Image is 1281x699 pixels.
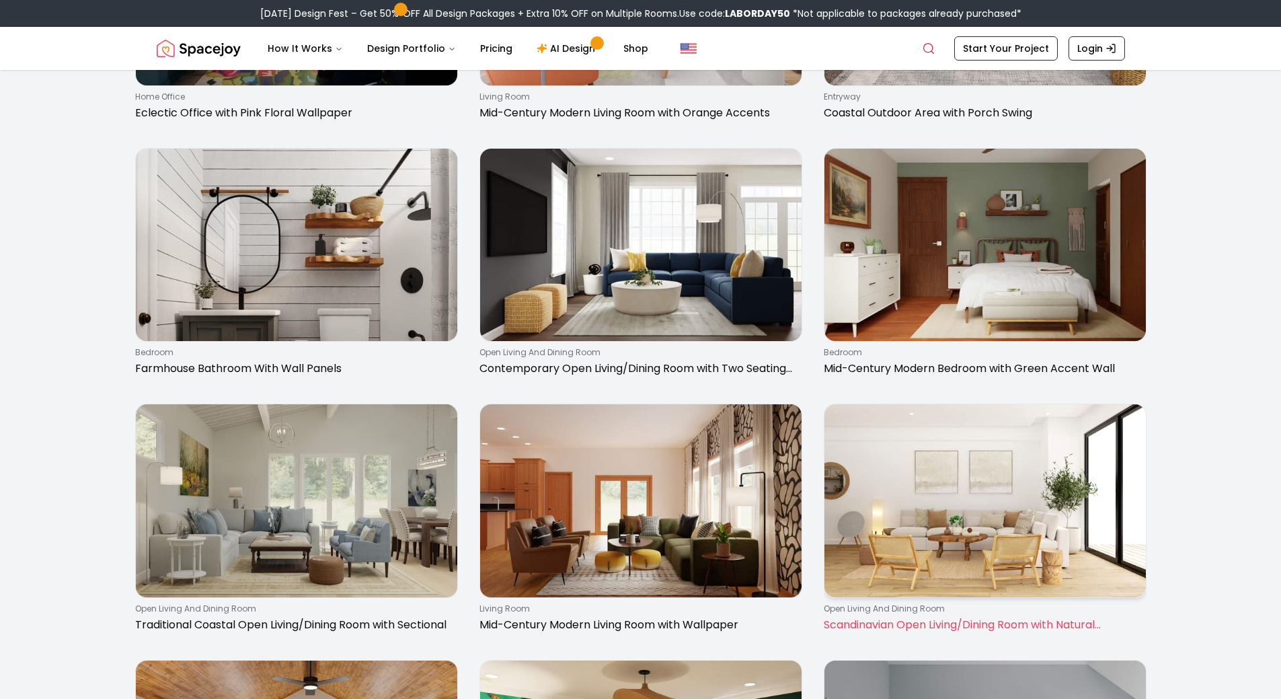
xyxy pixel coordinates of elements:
[469,35,523,62] a: Pricing
[257,35,659,62] nav: Main
[824,617,1141,633] p: Scandinavian Open Living/Dining Room with Natural Elements
[136,404,457,597] img: Traditional Coastal Open Living/Dining Room with Sectional
[824,91,1141,102] p: entryway
[157,35,241,62] a: Spacejoy
[135,347,453,358] p: bedroom
[479,404,802,638] a: Mid-Century Modern Living Room with Wallpaperliving roomMid-Century Modern Living Room with Wallp...
[356,35,467,62] button: Design Portfolio
[679,7,790,20] span: Use code:
[135,361,453,377] p: Farmhouse Bathroom With Wall Panels
[613,35,659,62] a: Shop
[157,27,1125,70] nav: Global
[480,149,802,342] img: Contemporary Open Living/Dining Room with Two Seating Areas
[824,149,1146,342] img: Mid-Century Modern Bedroom with Green Accent Wall
[135,603,453,614] p: open living and dining room
[260,7,1021,20] div: [DATE] Design Fest – Get 50% OFF All Design Packages + Extra 10% OFF on Multiple Rooms.
[157,35,241,62] img: Spacejoy Logo
[479,91,797,102] p: living room
[824,404,1146,597] img: Scandinavian Open Living/Dining Room with Natural Elements
[526,35,610,62] a: AI Design
[725,7,790,20] b: LABORDAY50
[480,404,802,597] img: Mid-Century Modern Living Room with Wallpaper
[954,36,1058,61] a: Start Your Project
[479,361,797,377] p: Contemporary Open Living/Dining Room with Two Seating Areas
[824,105,1141,121] p: Coastal Outdoor Area with Porch Swing
[479,603,797,614] p: living room
[136,149,457,342] img: Farmhouse Bathroom With Wall Panels
[479,617,797,633] p: Mid-Century Modern Living Room with Wallpaper
[824,148,1147,383] a: Mid-Century Modern Bedroom with Green Accent WallbedroomMid-Century Modern Bedroom with Green Acc...
[135,91,453,102] p: home office
[681,40,697,57] img: United States
[790,7,1021,20] span: *Not applicable to packages already purchased*
[257,35,354,62] button: How It Works
[479,148,802,383] a: Contemporary Open Living/Dining Room with Two Seating Areasopen living and dining roomContemporar...
[479,105,797,121] p: Mid-Century Modern Living Room with Orange Accents
[824,361,1141,377] p: Mid-Century Modern Bedroom with Green Accent Wall
[824,347,1141,358] p: bedroom
[824,603,1141,614] p: open living and dining room
[135,148,458,383] a: Farmhouse Bathroom With Wall PanelsbedroomFarmhouse Bathroom With Wall Panels
[135,617,453,633] p: Traditional Coastal Open Living/Dining Room with Sectional
[135,105,453,121] p: Eclectic Office with Pink Floral Wallpaper
[824,404,1147,638] a: Scandinavian Open Living/Dining Room with Natural Elementsopen living and dining roomScandinavian...
[479,347,797,358] p: open living and dining room
[135,404,458,638] a: Traditional Coastal Open Living/Dining Room with Sectionalopen living and dining roomTraditional ...
[1069,36,1125,61] a: Login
